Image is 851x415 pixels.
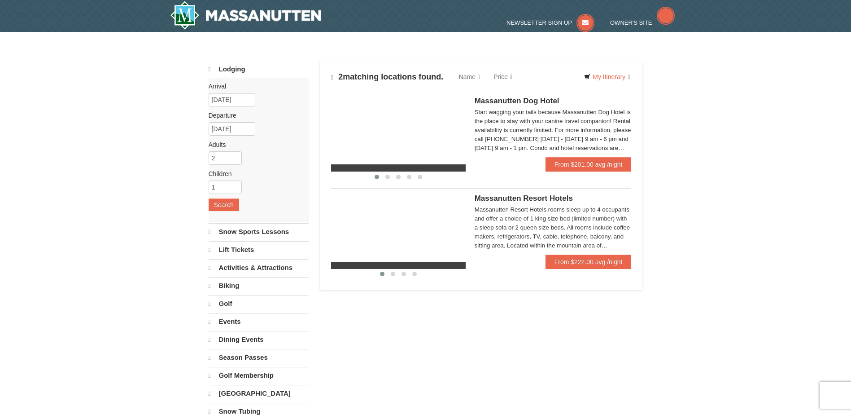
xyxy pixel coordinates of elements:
[209,313,309,330] a: Events
[475,205,632,250] div: Massanutten Resort Hotels rooms sleep up to 4 occupants and offer a choice of 1 king size bed (li...
[610,19,675,26] a: Owner's Site
[209,259,309,276] a: Activities & Attractions
[546,157,632,172] a: From $201.00 avg /night
[209,385,309,402] a: [GEOGRAPHIC_DATA]
[170,1,322,30] a: Massanutten Resort
[506,19,594,26] a: Newsletter Sign Up
[578,70,636,84] a: My Itinerary
[209,140,302,149] label: Adults
[209,199,239,211] button: Search
[546,255,632,269] a: From $222.00 avg /night
[209,61,309,78] a: Lodging
[475,194,573,203] span: Massanutten Resort Hotels
[170,1,322,30] img: Massanutten Resort Logo
[209,295,309,312] a: Golf
[506,19,572,26] span: Newsletter Sign Up
[475,97,559,105] span: Massanutten Dog Hotel
[209,331,309,348] a: Dining Events
[209,82,302,91] label: Arrival
[209,349,309,366] a: Season Passes
[209,367,309,384] a: Golf Membership
[209,277,309,294] a: Biking
[209,169,302,178] label: Children
[209,241,309,258] a: Lift Tickets
[452,68,487,86] a: Name
[209,223,309,240] a: Snow Sports Lessons
[610,19,652,26] span: Owner's Site
[487,68,519,86] a: Price
[209,111,302,120] label: Departure
[475,108,632,153] div: Start wagging your tails because Massanutten Dog Hotel is the place to stay with your canine trav...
